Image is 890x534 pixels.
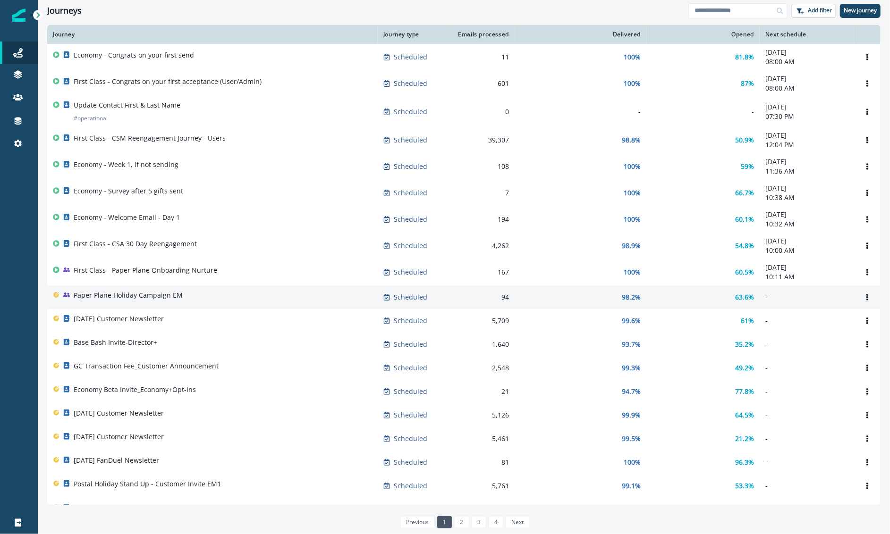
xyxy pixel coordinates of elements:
p: 10:38 AM [765,193,848,202]
button: Options [860,502,875,517]
p: First Class - Paper Plane Onboarding Nurture [74,266,217,275]
a: Page 4 [489,516,503,528]
p: 98.9% [622,241,641,250]
p: - [765,363,848,373]
p: - [765,481,848,491]
p: - [765,410,848,420]
p: 98.2% [622,292,641,302]
div: Delivered [520,31,641,38]
p: 99.3% [622,363,641,373]
p: 94.7% [622,387,641,396]
p: 10:11 AM [765,272,848,282]
p: Scheduled [394,292,427,302]
p: 08:00 AM [765,83,848,93]
p: Economy Beta Invite_Economy+Opt-Ins [74,385,196,394]
p: Scheduled [394,188,427,198]
p: Economy - Survey after 5 gifts sent [74,186,183,196]
a: Base Bash Invite-Director+Scheduled1,64093.7%35.2%-Options [47,333,881,356]
p: First Class - CSA 30 Day Reengagement [74,239,197,249]
a: Economy - Survey after 5 gifts sentScheduled7100%66.7%[DATE]10:38 AMOptions [47,180,881,206]
p: - [765,316,848,325]
p: 98.8% [622,135,641,145]
div: 7 [454,188,509,198]
p: Scheduled [394,135,427,145]
p: [DATE] [765,131,848,140]
p: 07:30 PM [765,112,848,121]
a: [DATE] FanDuel NewsletterScheduled81100%96.3%-Options [47,451,881,474]
p: 50.9% [735,135,754,145]
p: 60.5% [735,267,754,277]
p: 100% [624,52,641,62]
p: 93.7% [622,340,641,349]
a: Economy - Congrats on your first sendScheduled11100%81.8%[DATE]08:00 AMOptions [47,44,881,70]
p: Add filter [808,7,832,14]
div: 5,761 [454,481,509,491]
div: Emails processed [454,31,509,38]
ul: Pagination [398,516,529,528]
p: First Class - Congrats on your first acceptance (User/Admin) [74,77,262,86]
div: 601 [454,79,509,88]
div: 2,548 [454,363,509,373]
p: Scheduled [394,410,427,420]
p: [DATE] [765,157,848,167]
div: 94 [454,292,509,302]
p: 11:36 AM [765,167,848,176]
p: Scheduled [394,215,427,224]
div: 167 [454,267,509,277]
button: Add filter [791,4,836,18]
div: - [652,107,754,117]
a: First Class - CSM Reengagement Journey - UsersScheduled39,30798.8%50.9%[DATE]12:04 PMOptions [47,127,881,153]
p: 100% [624,79,641,88]
div: 0 [454,107,509,117]
p: GC Transaction Fee_Customer Announcement [74,361,219,371]
p: 99.9% [622,410,641,420]
p: Scheduled [394,363,427,373]
p: - [765,387,848,396]
p: 96.3% [735,458,754,467]
p: [DATE] [765,74,848,83]
p: 61% [741,316,754,325]
p: 100% [624,215,641,224]
p: 64.5% [735,410,754,420]
p: 100% [624,188,641,198]
div: 21 [454,387,509,396]
button: Options [860,479,875,493]
p: 100% [624,267,641,277]
p: Scheduled [394,458,427,467]
p: Scheduled [394,52,427,62]
p: Postal Holiday Stand Up - Customer Invite EM1 [74,479,221,489]
p: [DATE] [765,48,848,57]
p: 60.1% [735,215,754,224]
div: - [520,107,641,117]
div: Journey type [383,31,443,38]
p: [DATE] [765,102,848,112]
div: 11 [454,52,509,62]
p: Scheduled [394,267,427,277]
button: Options [860,186,875,200]
p: 21.2% [735,434,754,443]
button: Options [860,361,875,375]
p: [DATE] [765,184,848,193]
a: Economy - Week 1, if not sendingScheduled108100%59%[DATE]11:36 AMOptions [47,153,881,180]
p: 59% [741,162,754,171]
a: Page 3 [472,516,486,528]
p: - [765,458,848,467]
p: Base Bash Invite-Director+ [74,338,157,347]
a: Update Contact First & Last Name#operationalScheduled0--[DATE]07:30 PMOptions [47,97,881,127]
div: Next schedule [765,31,848,38]
p: 49.2% [735,363,754,373]
button: Options [860,337,875,351]
button: Options [860,408,875,422]
div: 4,262 [454,241,509,250]
p: [DATE] Customer Newsletter [74,409,164,418]
p: # operational [74,114,108,123]
p: 12:04 PM [765,140,848,150]
button: Options [860,76,875,91]
div: 5,126 [454,410,509,420]
img: Inflection [12,8,25,22]
a: First Class - Congrats on your first acceptance (User/Admin)Scheduled601100%87%[DATE]08:00 AMOptions [47,70,881,97]
a: Postal Holiday Stand Up - Customer Invite EM1Scheduled5,76199.1%53.3%-Options [47,474,881,498]
p: 35.2% [735,340,754,349]
button: Options [860,314,875,328]
p: 99.5% [622,434,641,443]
